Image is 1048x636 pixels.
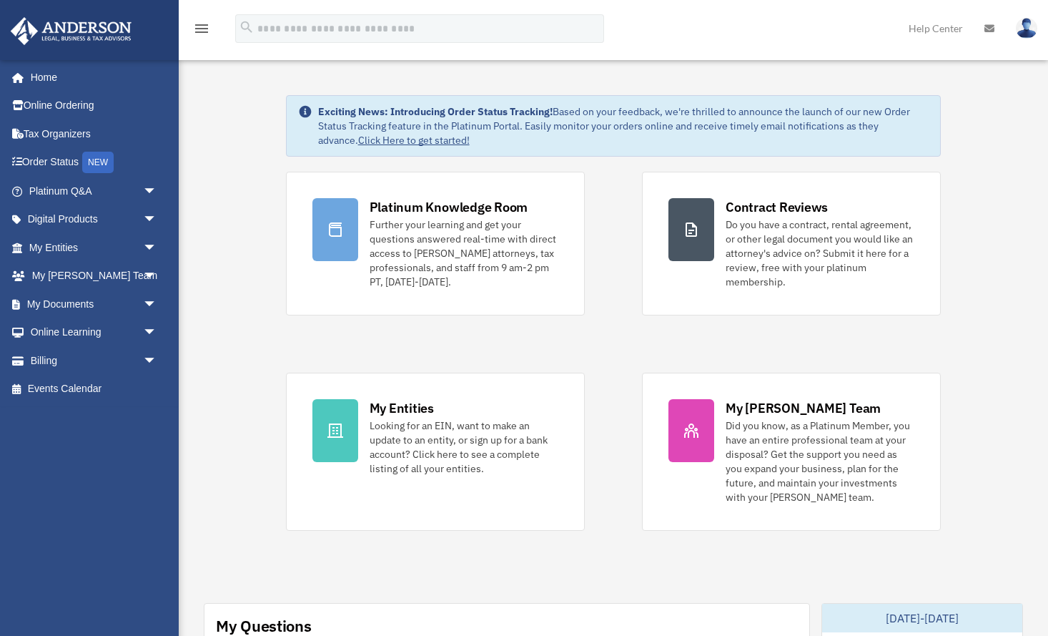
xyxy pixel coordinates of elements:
div: Based on your feedback, we're thrilled to announce the launch of our new Order Status Tracking fe... [318,104,929,147]
a: My Documentsarrow_drop_down [10,290,179,318]
a: Online Ordering [10,92,179,120]
div: Further your learning and get your questions answered real-time with direct access to [PERSON_NAM... [370,217,558,289]
div: Contract Reviews [726,198,828,216]
strong: Exciting News: Introducing Order Status Tracking! [318,105,553,118]
a: Events Calendar [10,375,179,403]
span: arrow_drop_down [143,205,172,235]
a: Online Learningarrow_drop_down [10,318,179,347]
div: [DATE]-[DATE] [822,604,1023,632]
span: arrow_drop_down [143,177,172,206]
a: Home [10,63,172,92]
a: My Entities Looking for an EIN, want to make an update to an entity, or sign up for a bank accoun... [286,373,585,531]
div: NEW [82,152,114,173]
a: Contract Reviews Do you have a contract, rental agreement, or other legal document you would like... [642,172,941,315]
a: menu [193,25,210,37]
div: Looking for an EIN, want to make an update to an entity, or sign up for a bank account? Click her... [370,419,558,476]
a: Tax Organizers [10,119,179,148]
span: arrow_drop_down [143,290,172,319]
div: Do you have a contract, rental agreement, or other legal document you would like an attorney's ad... [726,217,914,289]
a: Order StatusNEW [10,148,179,177]
a: My [PERSON_NAME] Teamarrow_drop_down [10,262,179,290]
span: arrow_drop_down [143,262,172,291]
a: Billingarrow_drop_down [10,346,179,375]
div: My Entities [370,399,434,417]
span: arrow_drop_down [143,318,172,348]
a: Platinum Knowledge Room Further your learning and get your questions answered real-time with dire... [286,172,585,315]
img: Anderson Advisors Platinum Portal [6,17,136,45]
img: User Pic [1016,18,1037,39]
i: menu [193,20,210,37]
a: Platinum Q&Aarrow_drop_down [10,177,179,205]
span: arrow_drop_down [143,346,172,376]
div: My [PERSON_NAME] Team [726,399,881,417]
a: Digital Productsarrow_drop_down [10,205,179,234]
i: search [239,19,254,35]
a: My Entitiesarrow_drop_down [10,233,179,262]
div: Platinum Knowledge Room [370,198,528,216]
a: My [PERSON_NAME] Team Did you know, as a Platinum Member, you have an entire professional team at... [642,373,941,531]
span: arrow_drop_down [143,233,172,263]
div: Did you know, as a Platinum Member, you have an entire professional team at your disposal? Get th... [726,419,914,504]
a: Click Here to get started! [358,134,470,147]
